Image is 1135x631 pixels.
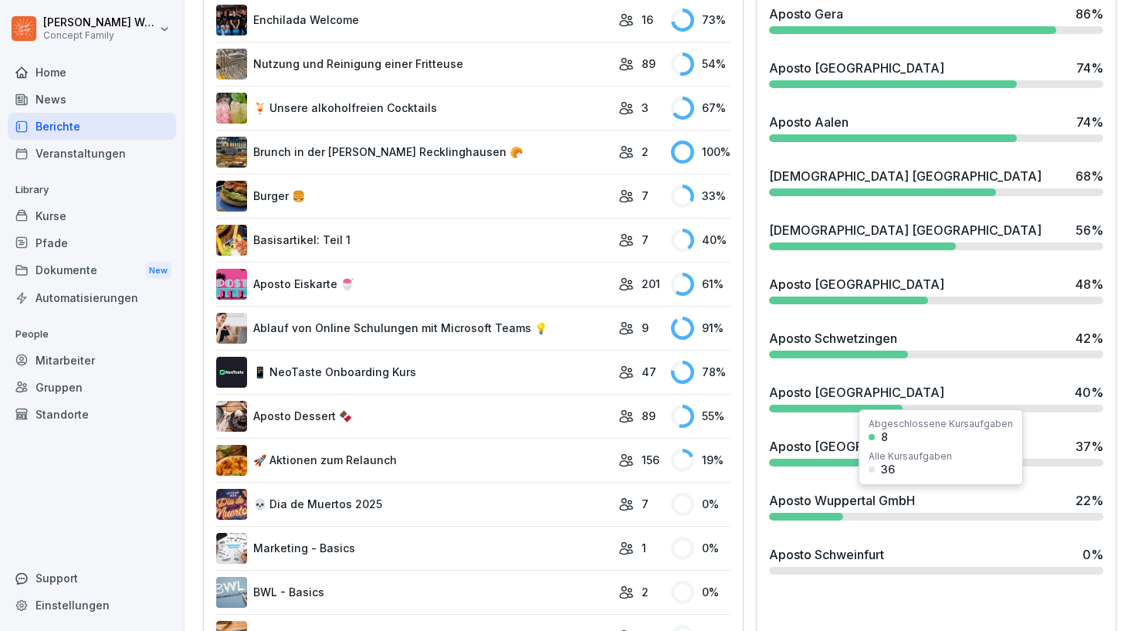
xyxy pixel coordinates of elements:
div: 100 % [671,141,730,164]
img: v5721j5z361hns6z0nzt3f96.png [216,489,247,520]
img: red19g810ydl5jr0eifk1s3y.png [216,181,247,212]
div: Automatisierungen [8,284,176,311]
p: 7 [642,496,649,512]
div: 91 % [671,317,730,340]
div: 36 [881,464,895,475]
a: Berichte [8,113,176,140]
img: tvia5dmua0oanporuy26ler9.png [216,5,247,36]
a: Gruppen [8,374,176,401]
a: Nutzung und Reinigung einer Fritteuse [216,49,611,80]
div: Aposto [GEOGRAPHIC_DATA] [769,437,944,456]
img: rgcfxbbznutd525hy05jmr69.png [216,93,247,124]
a: Aposto Eiskarte 🍧 [216,269,611,300]
div: 55 % [671,405,730,428]
a: Standorte [8,401,176,428]
div: 33 % [671,185,730,208]
img: b2msvuojt3s6egexuweix326.png [216,49,247,80]
p: 3 [642,100,649,116]
div: 68 % [1076,167,1103,185]
div: [DEMOGRAPHIC_DATA] [GEOGRAPHIC_DATA] [769,221,1042,239]
a: Marketing - Basics [216,533,611,564]
a: Einstellungen [8,592,176,619]
div: 0 % [671,537,730,560]
img: c4lkvpjhckuj2dozabux3ai8.png [216,577,247,608]
a: Kurse [8,202,176,229]
a: 📱 NeoTaste Onboarding Kurs [216,357,611,388]
div: Aposto Aalen [769,113,849,131]
a: Aposto Aalen74% [763,107,1110,148]
div: 8 [881,432,888,443]
img: jodldgla1n88m1zx1ylvr2oo.png [216,269,247,300]
div: 74 % [1076,113,1103,131]
a: Aposto [GEOGRAPHIC_DATA]74% [763,53,1110,94]
p: 9 [642,320,649,336]
div: Aposto Wuppertal GmbH [769,491,915,510]
a: Aposto Dessert 🍫 [216,401,611,432]
div: New [145,262,171,280]
div: 37 % [1076,437,1103,456]
div: 42 % [1076,329,1103,348]
div: 48 % [1076,275,1103,293]
p: People [8,322,176,347]
a: BWL - Basics [216,577,611,608]
img: rj0yud9yw1p9s21ly90334le.png [216,401,247,432]
div: Aposto Schwetzingen [769,329,897,348]
a: Aposto [GEOGRAPHIC_DATA]40% [763,377,1110,419]
a: 🍹 Unsere alkoholfreien Cocktails [216,93,611,124]
div: Pfade [8,229,176,256]
div: 73 % [671,8,730,32]
img: vl10squk9nhs2w7y6yyq5aqw.png [216,225,247,256]
div: 74 % [1076,59,1103,77]
a: 🚀 Aktionen zum Relaunch [216,445,611,476]
div: Aposto [GEOGRAPHIC_DATA] [769,275,944,293]
div: 61 % [671,273,730,296]
a: DokumenteNew [8,256,176,285]
a: Enchilada Welcome [216,5,611,36]
p: [PERSON_NAME] Wolf [43,16,156,29]
p: 2 [642,144,649,160]
div: Dokumente [8,256,176,285]
div: 56 % [1076,221,1103,239]
a: [DEMOGRAPHIC_DATA] [GEOGRAPHIC_DATA]56% [763,215,1110,256]
div: 78 % [671,361,730,384]
div: 40 % [1075,383,1103,402]
div: Aposto Schweinfurt [769,545,884,564]
a: Mitarbeiter [8,347,176,374]
a: Ablauf von Online Schulungen mit Microsoft Teams 💡 [216,313,611,344]
div: 86 % [1076,5,1103,23]
p: Concept Family [43,30,156,41]
p: Library [8,178,176,202]
a: Aposto Schwetzingen42% [763,323,1110,365]
p: 7 [642,232,649,248]
a: News [8,86,176,113]
p: 89 [642,56,656,72]
a: Aposto Wuppertal GmbH22% [763,485,1110,527]
a: Brunch in der [PERSON_NAME] Recklinghausen 🥐 [216,137,611,168]
a: Veranstaltungen [8,140,176,167]
div: Aposto [GEOGRAPHIC_DATA] [769,383,944,402]
a: Aposto [GEOGRAPHIC_DATA]37% [763,431,1110,473]
p: 47 [642,364,656,380]
a: Aposto [GEOGRAPHIC_DATA]48% [763,269,1110,310]
p: 7 [642,188,649,204]
div: Home [8,59,176,86]
div: 40 % [671,229,730,252]
img: e8eoks8cju23yjmx0b33vrq2.png [216,313,247,344]
div: Alle Kursaufgaben [869,452,952,461]
div: 54 % [671,53,730,76]
div: 19 % [671,449,730,472]
div: 22 % [1076,491,1103,510]
p: 89 [642,408,656,424]
a: 💀 Dia de Muertos 2025 [216,489,611,520]
img: y7e1e2ag14umo6x0siu9nyck.png [216,137,247,168]
a: Aposto Schweinfurt0% [763,539,1110,581]
div: Support [8,565,176,592]
p: 16 [642,12,653,28]
p: 2 [642,584,649,600]
div: Aposto Gera [769,5,843,23]
p: 201 [642,276,660,292]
